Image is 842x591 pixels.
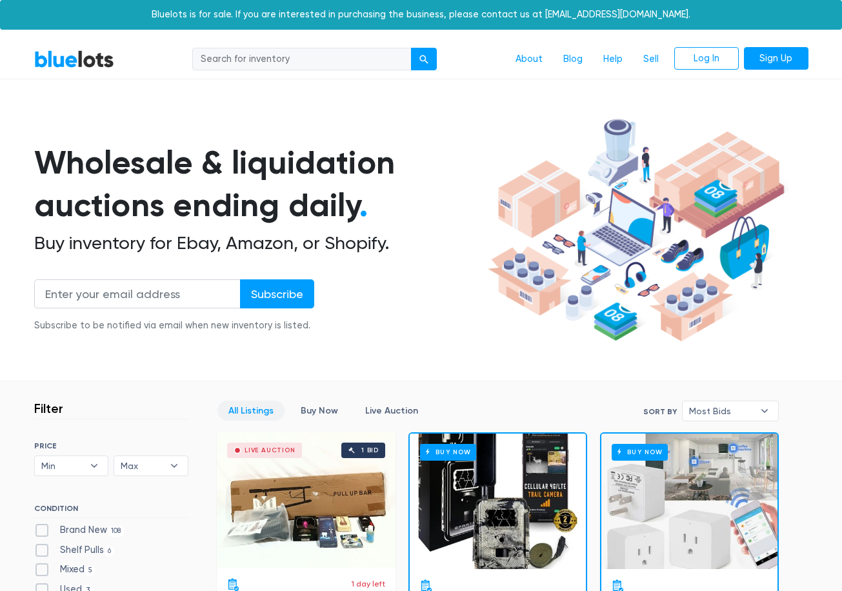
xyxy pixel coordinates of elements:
a: Sign Up [744,47,808,70]
span: Min [41,456,84,476]
a: Buy Now [290,401,349,421]
input: Enter your email address [34,279,241,308]
a: Live Auction [354,401,429,421]
span: . [359,186,368,225]
input: Subscribe [240,279,314,308]
span: 5 [85,566,97,576]
a: BlueLots [34,50,114,68]
a: All Listings [217,401,285,421]
label: Sort By [643,406,677,417]
b: ▾ [81,456,108,476]
h6: Buy Now [420,444,476,460]
a: About [505,47,553,72]
a: Live Auction 1 bid [217,432,396,568]
div: Live Auction [245,447,296,454]
div: 1 bid [361,447,379,454]
h1: Wholesale & liquidation auctions ending daily [34,141,483,227]
h6: PRICE [34,441,188,450]
div: Subscribe to be notified via email when new inventory is listed. [34,319,314,333]
img: hero-ee84e7d0318cb26816c560f6b4441b76977f77a177738b4e94f68c95b2b83dbb.png [483,113,789,348]
a: Log In [674,47,739,70]
h2: Buy inventory for Ebay, Amazon, or Shopify. [34,232,483,254]
span: 108 [107,526,125,536]
input: Search for inventory [192,48,412,71]
p: 1 day left [352,578,385,590]
h6: Buy Now [612,444,668,460]
h3: Filter [34,401,63,416]
a: Help [593,47,633,72]
span: Most Bids [689,401,754,421]
b: ▾ [161,456,188,476]
a: Sell [633,47,669,72]
a: Buy Now [601,434,777,569]
label: Shelf Pulls [34,543,115,557]
span: 6 [104,546,115,556]
a: Buy Now [410,434,586,569]
a: Blog [553,47,593,72]
label: Mixed [34,563,97,577]
span: Max [121,456,163,476]
b: ▾ [751,401,778,421]
label: Brand New [34,523,125,537]
h6: CONDITION [34,504,188,518]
